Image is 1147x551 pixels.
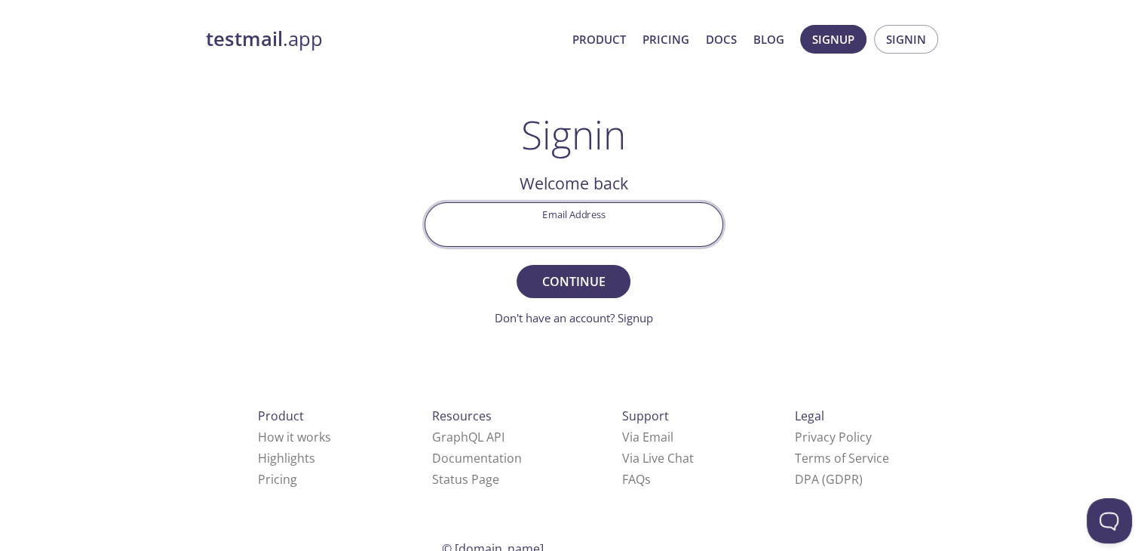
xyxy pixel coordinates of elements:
a: Status Page [432,471,499,488]
span: Product [258,408,304,424]
a: Terms of Service [795,450,889,466]
a: DPA (GDPR) [795,471,863,488]
span: Support [622,408,669,424]
a: Privacy Policy [795,429,872,445]
a: Product [572,29,626,49]
strong: testmail [206,26,283,52]
button: Continue [517,265,630,298]
span: Signup [812,29,854,49]
button: Signin [874,25,938,54]
span: Signin [886,29,926,49]
h2: Welcome back [425,171,723,196]
a: Via Email [622,429,673,445]
a: How it works [258,429,331,445]
a: Pricing [258,471,297,488]
a: Via Live Chat [622,450,694,466]
iframe: Help Scout Beacon - Open [1087,498,1132,543]
button: Signup [800,25,866,54]
span: Legal [795,408,824,424]
a: Documentation [432,450,522,466]
a: Docs [706,29,737,49]
h1: Signin [521,112,626,157]
span: s [645,471,651,488]
span: Resources [432,408,492,424]
span: Continue [533,271,613,292]
a: Blog [753,29,784,49]
a: testmail.app [206,26,560,52]
a: Pricing [643,29,689,49]
a: Highlights [258,450,315,466]
a: GraphQL API [432,429,504,445]
a: FAQ [622,471,651,488]
a: Don't have an account? Signup [495,310,653,325]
